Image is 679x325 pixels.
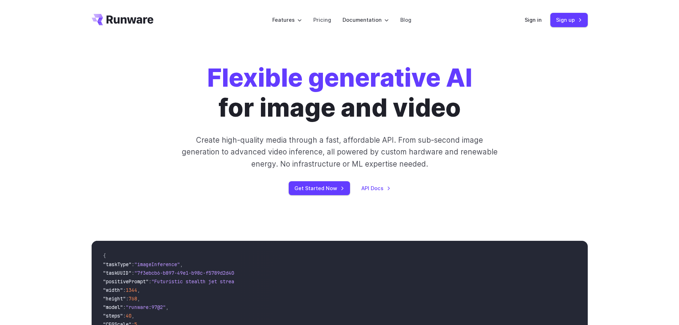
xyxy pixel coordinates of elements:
span: "positivePrompt" [103,278,149,285]
span: , [132,313,134,319]
label: Features [272,16,302,24]
span: : [123,304,126,310]
a: Pricing [313,16,331,24]
a: Get Started Now [289,181,350,195]
span: "height" [103,295,126,302]
span: , [180,261,183,268]
a: Sign up [550,13,588,27]
span: , [166,304,169,310]
span: { [103,253,106,259]
a: API Docs [361,184,391,192]
span: "imageInference" [134,261,180,268]
span: "taskType" [103,261,132,268]
a: Blog [400,16,411,24]
span: : [132,270,134,276]
span: "width" [103,287,123,293]
span: "7f3ebcb6-b897-49e1-b98c-f5789d2d40d7" [134,270,243,276]
a: Sign in [525,16,542,24]
span: "Futuristic stealth jet streaking through a neon-lit cityscape with glowing purple exhaust" [151,278,411,285]
span: "steps" [103,313,123,319]
span: , [137,295,140,302]
span: 768 [129,295,137,302]
span: : [123,313,126,319]
a: Go to / [92,14,154,25]
span: : [123,287,126,293]
span: : [149,278,151,285]
span: , [137,287,140,293]
span: "model" [103,304,123,310]
p: Create high-quality media through a fast, affordable API. From sub-second image generation to adv... [181,134,498,170]
span: 1344 [126,287,137,293]
span: "taskUUID" [103,270,132,276]
span: "runware:97@2" [126,304,166,310]
strong: Flexible generative AI [207,62,472,93]
span: : [126,295,129,302]
h1: for image and video [207,63,472,123]
span: 40 [126,313,132,319]
span: : [132,261,134,268]
label: Documentation [343,16,389,24]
